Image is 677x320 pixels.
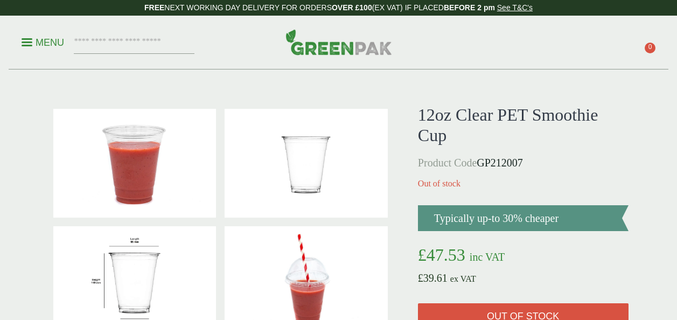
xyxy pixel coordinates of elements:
[418,245,465,265] bdi: 47.53
[470,251,505,263] span: inc VAT
[22,36,64,47] a: Menu
[225,109,388,218] img: 12oz Clear PET Smoothie Cup 0
[418,245,427,265] span: £
[418,177,629,190] p: Out of stock
[144,3,164,12] strong: FREE
[450,274,476,283] span: ex VAT
[418,272,423,284] span: £
[497,3,533,12] a: See T&C's
[418,105,629,146] h1: 12oz Clear PET Smoothie Cup
[444,3,495,12] strong: BEFORE 2 pm
[418,155,629,171] p: GP212007
[22,36,64,49] p: Menu
[53,109,217,218] img: 12oz PET Smoothie Cup With Raspberry Smoothie No Lid
[332,3,372,12] strong: OVER £100
[418,272,448,284] bdi: 39.61
[645,43,655,53] span: 0
[285,29,392,55] img: GreenPak Supplies
[418,157,477,169] span: Product Code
